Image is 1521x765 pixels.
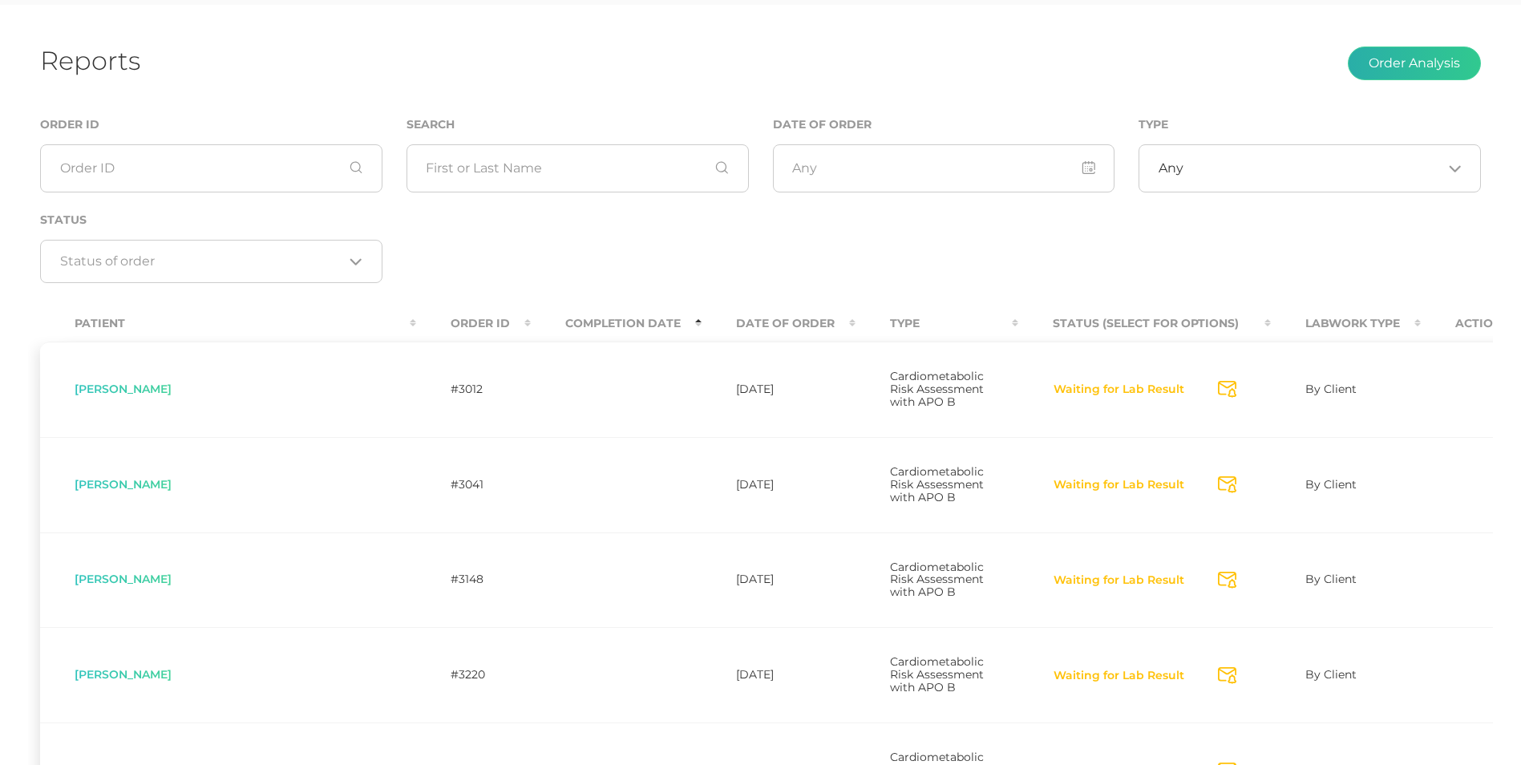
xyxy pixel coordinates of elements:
td: [DATE] [702,437,856,532]
button: Waiting for Lab Result [1053,477,1185,493]
span: By Client [1305,667,1357,682]
button: Waiting for Lab Result [1053,573,1185,589]
th: Patient : activate to sort column ascending [40,306,416,342]
div: Search for option [40,240,382,283]
h1: Reports [40,45,140,76]
td: [DATE] [702,627,856,722]
label: Order ID [40,118,99,132]
svg: Send Notification [1218,381,1236,398]
button: Waiting for Lab Result [1053,668,1185,684]
svg: Send Notification [1218,476,1236,493]
th: Type : activate to sort column ascending [856,306,1018,342]
td: #3148 [416,532,531,628]
button: Waiting for Lab Result [1053,382,1185,398]
th: Date Of Order : activate to sort column ascending [702,306,856,342]
span: Cardiometabolic Risk Assessment with APO B [890,464,984,504]
td: #3041 [416,437,531,532]
input: Any [773,144,1115,192]
span: By Client [1305,382,1357,396]
label: Type [1139,118,1168,132]
div: Search for option [1139,144,1481,192]
td: #3012 [416,342,531,437]
th: Order ID : activate to sort column ascending [416,306,531,342]
th: Completion Date : activate to sort column descending [531,306,702,342]
span: [PERSON_NAME] [75,667,172,682]
svg: Send Notification [1218,572,1236,589]
input: Search for option [60,253,344,269]
span: Cardiometabolic Risk Assessment with APO B [890,369,984,409]
span: [PERSON_NAME] [75,572,172,586]
span: By Client [1305,572,1357,586]
input: Search for option [1183,160,1442,176]
input: First or Last Name [407,144,749,192]
input: Order ID [40,144,382,192]
td: [DATE] [702,532,856,628]
th: Status (Select for Options) : activate to sort column ascending [1018,306,1271,342]
label: Status [40,213,87,227]
span: [PERSON_NAME] [75,477,172,492]
button: Order Analysis [1348,47,1481,80]
th: Labwork Type : activate to sort column ascending [1271,306,1421,342]
span: Cardiometabolic Risk Assessment with APO B [890,560,984,600]
span: Cardiometabolic Risk Assessment with APO B [890,654,984,694]
span: Any [1159,160,1183,176]
label: Date of Order [773,118,872,132]
label: Search [407,118,455,132]
span: [PERSON_NAME] [75,382,172,396]
td: #3220 [416,627,531,722]
span: By Client [1305,477,1357,492]
svg: Send Notification [1218,667,1236,684]
td: [DATE] [702,342,856,437]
